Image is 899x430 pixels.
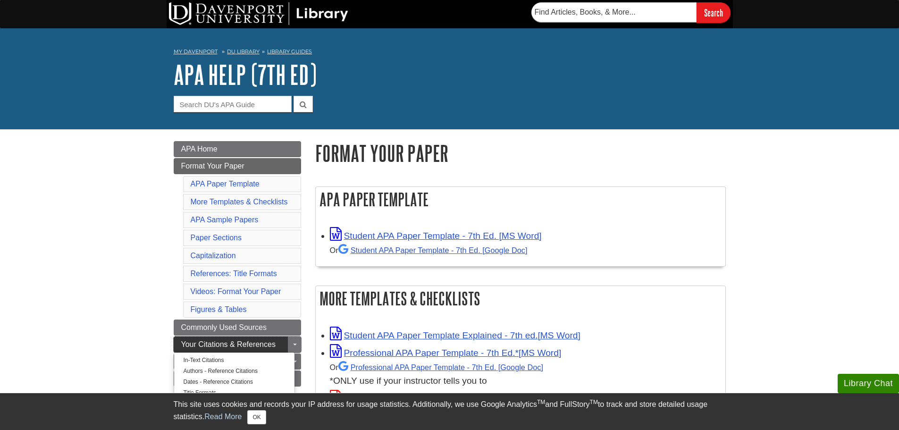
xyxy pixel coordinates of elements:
[338,363,543,371] a: Professional APA Paper Template - 7th Ed.
[316,187,725,212] h2: APA Paper Template
[227,48,260,55] a: DU Library
[537,399,545,405] sup: TM
[174,320,301,336] a: Commonly Used Sources
[838,374,899,393] button: Library Chat
[181,340,276,348] span: Your Citations & References
[181,323,267,331] span: Commonly Used Sources
[191,252,236,260] a: Capitalization
[316,286,725,311] h2: More Templates & Checklists
[191,287,281,295] a: Videos: Format Your Paper
[174,45,726,60] nav: breadcrumb
[174,60,317,89] a: APA Help (7th Ed)
[330,360,721,388] div: *ONLY use if your instructor tells you to
[191,305,247,313] a: Figures & Tables
[191,198,288,206] a: More Templates & Checklists
[191,270,277,278] a: References: Title Formats
[338,246,528,254] a: Student APA Paper Template - 7th Ed. [Google Doc]
[590,399,598,405] sup: TM
[697,2,731,23] input: Search
[191,216,259,224] a: APA Sample Papers
[330,231,542,241] a: Link opens in new window
[174,355,294,366] a: In-Text Citations
[191,180,260,188] a: APA Paper Template
[531,2,697,22] input: Find Articles, Books, & More...
[174,96,292,112] input: Search DU's APA Guide
[531,2,731,23] form: Searches DU Library's articles, books, and more
[174,399,726,424] div: This site uses cookies and records your IP address for usage statistics. Additionally, we use Goo...
[330,330,580,340] a: Link opens in new window
[174,388,294,398] a: Title Formats
[174,377,294,388] a: Dates - Reference Citations
[174,48,218,56] a: My Davenport
[204,413,242,421] a: Read More
[247,410,266,424] button: Close
[267,48,312,55] a: Library Guides
[174,141,301,157] a: APA Home
[181,162,244,170] span: Format Your Paper
[174,366,294,377] a: Authors - Reference Citations
[174,141,301,387] div: Guide Page Menu
[330,348,562,358] a: Link opens in new window
[181,145,218,153] span: APA Home
[330,363,543,371] small: Or
[191,234,242,242] a: Paper Sections
[174,337,301,353] a: Your Citations & References
[169,2,348,25] img: DU Library
[315,141,726,165] h1: Format Your Paper
[174,158,301,174] a: Format Your Paper
[330,246,528,254] small: Or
